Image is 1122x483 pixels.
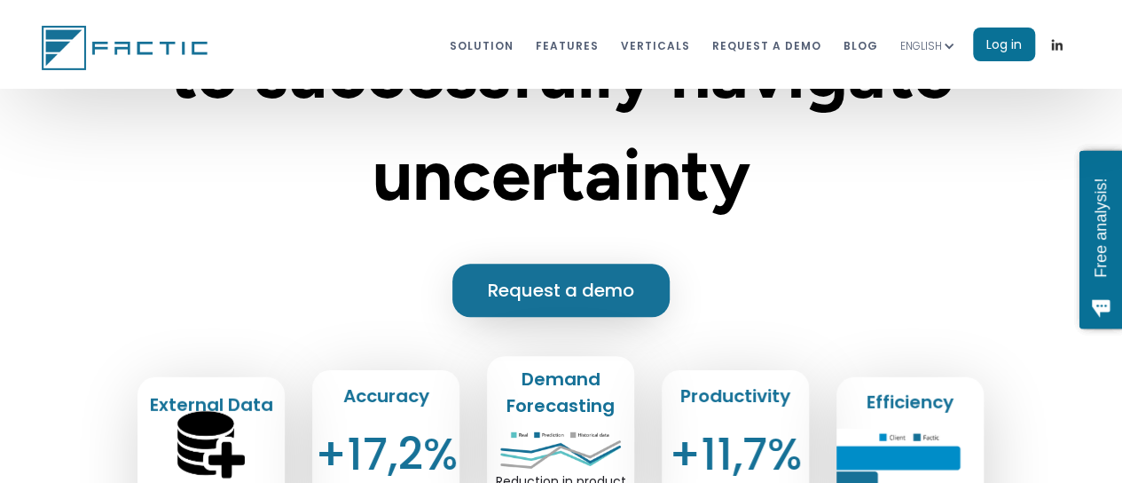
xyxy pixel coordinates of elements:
[145,392,278,418] h2: External Data
[900,37,942,55] div: ENGLISH
[669,446,802,463] div: +11,7%
[487,366,634,419] h2: Demand Forecasting
[676,383,795,409] h2: Productivity
[339,383,434,409] h2: Accuracy
[862,389,958,416] h2: Efficiency
[973,28,1035,61] a: Log in
[450,28,514,61] a: Solution
[712,28,821,61] a: REQUEST A DEMO
[452,264,670,317] a: Request a demo
[315,446,458,463] div: +17,2%
[900,17,973,73] div: ENGLISH
[621,28,690,61] a: VERTICALS
[843,28,878,61] a: blog
[536,28,599,61] a: features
